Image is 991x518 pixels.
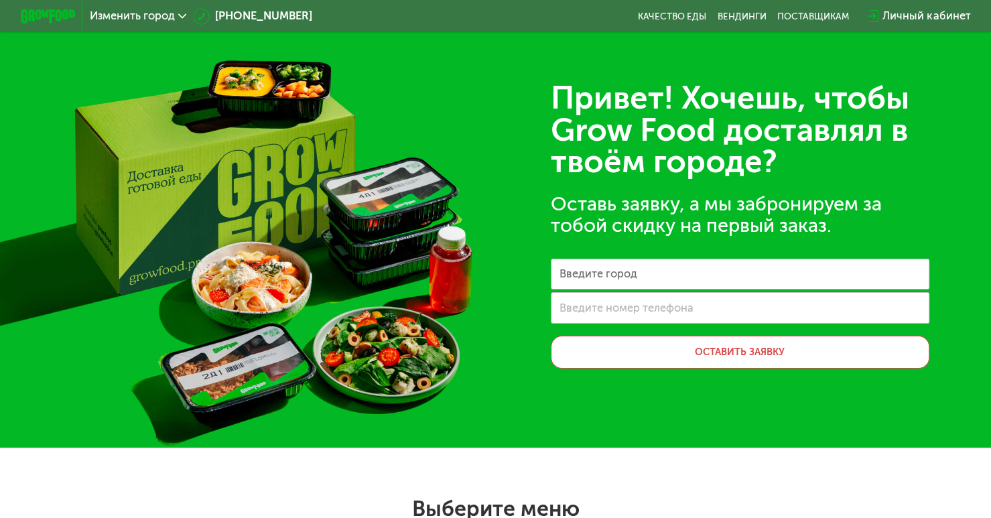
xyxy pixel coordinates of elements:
button: Оставить заявку [551,336,929,369]
div: Личный кабинет [882,8,970,25]
div: поставщикам [777,11,849,21]
div: Привет! Хочешь, чтобы Grow Food доставлял в твоём городе? [551,82,929,178]
label: Введите номер телефона [559,304,693,312]
span: Изменить город [90,11,175,21]
label: Введите город [559,270,637,277]
a: [PHONE_NUMBER] [193,8,312,25]
a: Вендинги [717,11,766,21]
div: Оставь заявку, а мы забронируем за тобой скидку на первый заказ. [551,193,929,237]
a: Качество еды [638,11,706,21]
